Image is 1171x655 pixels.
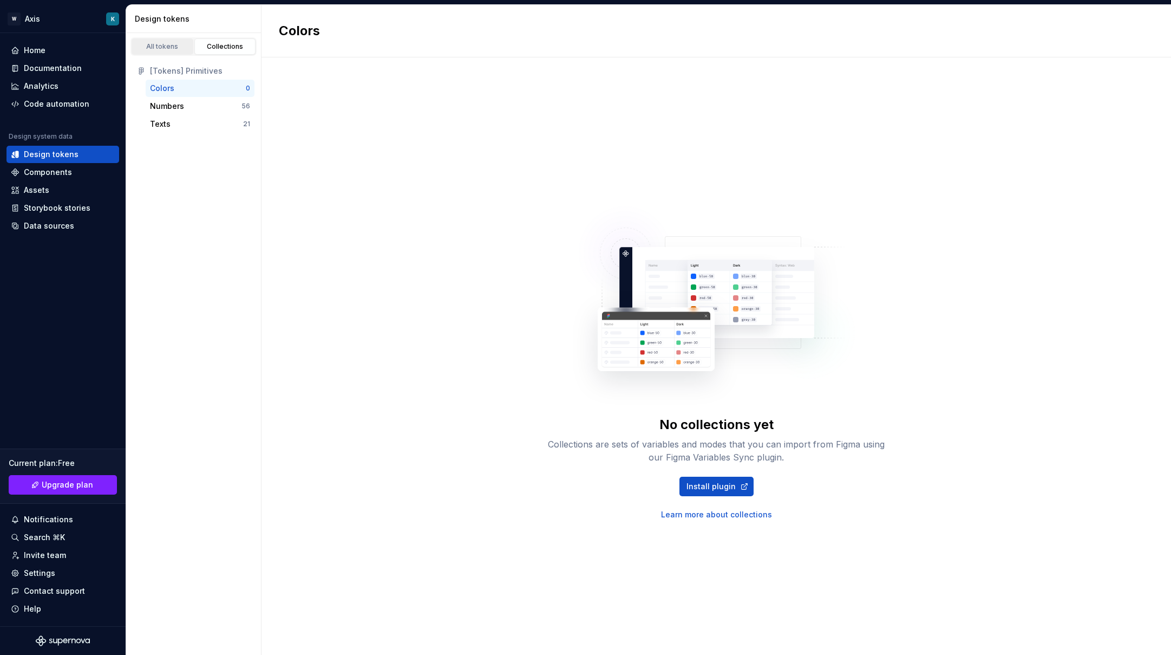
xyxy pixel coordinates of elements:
[146,98,254,115] button: Numbers56
[6,199,119,217] a: Storybook stories
[24,149,78,160] div: Design tokens
[6,529,119,546] button: Search ⌘K
[6,77,119,95] a: Analytics
[24,203,90,213] div: Storybook stories
[146,115,254,133] button: Texts21
[6,164,119,181] a: Components
[25,14,40,24] div: Axis
[135,14,257,24] div: Design tokens
[198,42,252,51] div: Collections
[42,479,93,490] span: Upgrade plan
[246,84,250,93] div: 0
[24,604,41,614] div: Help
[6,547,119,564] a: Invite team
[24,532,65,543] div: Search ⌘K
[6,42,119,59] a: Home
[24,221,74,231] div: Data sources
[150,101,184,112] div: Numbers
[24,45,45,56] div: Home
[24,63,82,74] div: Documentation
[24,586,85,596] div: Contact support
[9,475,117,495] a: Upgrade plan
[150,83,174,94] div: Colors
[6,60,119,77] a: Documentation
[2,7,123,30] button: WAxisK
[6,181,119,199] a: Assets
[279,22,320,40] h2: Colors
[24,514,73,525] div: Notifications
[36,635,90,646] svg: Supernova Logo
[6,565,119,582] a: Settings
[9,458,117,469] div: Current plan : Free
[6,600,119,618] button: Help
[24,550,66,561] div: Invite team
[679,477,754,496] a: Install plugin
[6,95,119,113] a: Code automation
[686,481,736,492] span: Install plugin
[150,119,171,129] div: Texts
[150,66,250,76] div: [Tokens] Primitives
[9,132,73,141] div: Design system data
[24,167,72,178] div: Components
[661,509,772,520] a: Learn more about collections
[6,146,119,163] a: Design tokens
[146,80,254,97] button: Colors0
[659,416,774,433] div: No collections yet
[6,511,119,528] button: Notifications
[24,99,89,109] div: Code automation
[111,15,115,23] div: K
[6,217,119,235] a: Data sources
[8,12,21,25] div: W
[6,582,119,600] button: Contact support
[24,568,55,579] div: Settings
[241,102,250,111] div: 56
[24,81,58,92] div: Analytics
[135,42,189,51] div: All tokens
[243,120,250,128] div: 21
[543,438,889,464] div: Collections are sets of variables and modes that you can import from Figma using our Figma Variab...
[24,185,49,196] div: Assets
